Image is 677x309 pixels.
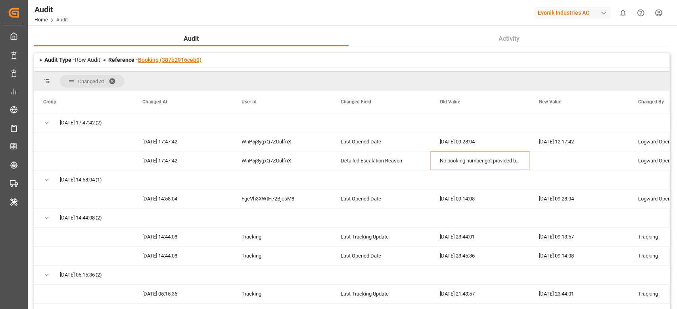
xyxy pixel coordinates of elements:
[232,284,331,303] div: Tracking
[430,189,529,208] div: [DATE] 09:14:08
[331,132,430,151] div: Last Opened Date
[529,246,629,265] div: [DATE] 09:14:08
[331,227,430,246] div: Last Tracking Update
[96,171,102,189] span: (1)
[331,189,430,208] div: Last Opened Date
[60,266,95,284] span: [DATE] 05:15:36
[35,4,68,15] div: Audit
[142,99,167,105] span: Changed At
[632,4,650,22] button: Help Center
[35,17,48,23] a: Home
[535,7,611,19] div: Evonik Industries AG
[430,151,529,170] div: No booking number got provided by customer/forwarder,No container number got provided by customer...
[242,99,257,105] span: User Id
[96,209,102,227] span: (2)
[232,227,331,246] div: Tracking
[43,99,56,105] span: Group
[133,227,232,246] div: [DATE] 14:44:08
[539,99,561,105] span: New Value
[60,171,95,189] span: [DATE] 14:58:04
[108,57,201,63] span: Reference -
[232,189,331,208] div: FgeVh3XWtH72BjcsM8
[349,31,669,46] button: Activity
[133,151,232,170] div: [DATE] 17:47:42
[133,246,232,265] div: [DATE] 14:44:08
[60,114,95,132] span: [DATE] 17:47:42
[430,132,529,151] div: [DATE] 09:28:04
[133,284,232,303] div: [DATE] 05:15:36
[430,246,529,265] div: [DATE] 23:45:36
[529,132,629,151] div: [DATE] 12:17:42
[232,132,331,151] div: WnP5j8ygxQ7ZUulfnX
[78,78,104,84] span: Changed At
[430,284,529,303] div: [DATE] 21:43:57
[133,189,232,208] div: [DATE] 14:58:04
[96,266,102,284] span: (2)
[495,34,523,44] span: Activity
[180,34,202,44] span: Audit
[138,57,201,63] a: Booking (387b2916ceb0)
[133,132,232,151] div: [DATE] 17:47:42
[529,189,629,208] div: [DATE] 09:28:04
[232,151,331,170] div: WnP5j8ygxQ7ZUulfnX
[529,284,629,303] div: [DATE] 23:44:01
[614,4,632,22] button: show 0 new notifications
[331,151,430,170] div: Detailed Escalation Reason
[341,99,371,105] span: Changed Field
[331,246,430,265] div: Last Opened Date
[638,99,664,105] span: Changed By
[440,99,460,105] span: Old Value
[529,227,629,246] div: [DATE] 09:13:57
[44,57,75,63] span: Audit Type -
[34,31,349,46] button: Audit
[535,5,614,20] button: Evonik Industries AG
[331,284,430,303] div: Last Tracking Update
[430,227,529,246] div: [DATE] 23:44:01
[44,56,100,64] div: Row Audit
[60,209,95,227] span: [DATE] 14:44:08
[232,246,331,265] div: Tracking
[96,114,102,132] span: (2)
